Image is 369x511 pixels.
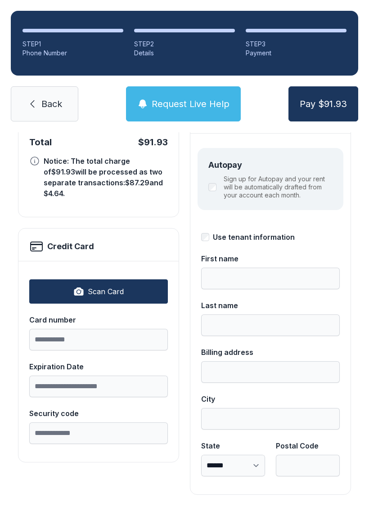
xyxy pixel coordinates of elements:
div: Postal Code [276,440,340,451]
div: Details [134,49,235,58]
div: Expiration Date [29,361,168,372]
div: STEP 3 [246,40,346,49]
div: City [201,394,340,404]
div: $91.93 [138,136,168,148]
div: Security code [29,408,168,419]
div: First name [201,253,340,264]
div: Use tenant information [213,232,295,242]
input: Last name [201,314,340,336]
input: Card number [29,329,168,350]
div: STEP 2 [134,40,235,49]
div: Payment [246,49,346,58]
input: Billing address [201,361,340,383]
div: Card number [29,314,168,325]
span: Pay $91.93 [300,98,347,110]
span: Scan Card [88,286,124,297]
div: Phone Number [22,49,123,58]
span: Request Live Help [152,98,229,110]
h2: Credit Card [47,240,94,253]
div: State [201,440,265,451]
select: State [201,455,265,476]
div: Autopay [208,159,333,171]
div: STEP 1 [22,40,123,49]
input: Security code [29,422,168,444]
input: First name [201,268,340,289]
input: Postal Code [276,455,340,476]
span: Back [41,98,62,110]
label: Sign up for Autopay and your rent will be automatically drafted from your account each month. [224,175,333,199]
div: Billing address [201,347,340,358]
div: Last name [201,300,340,311]
div: Total [29,136,52,148]
input: Expiration Date [29,376,168,397]
div: Notice: The total charge of $91.93 will be processed as two separate transactions: $87.29 and $4.... [44,156,168,199]
input: City [201,408,340,430]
